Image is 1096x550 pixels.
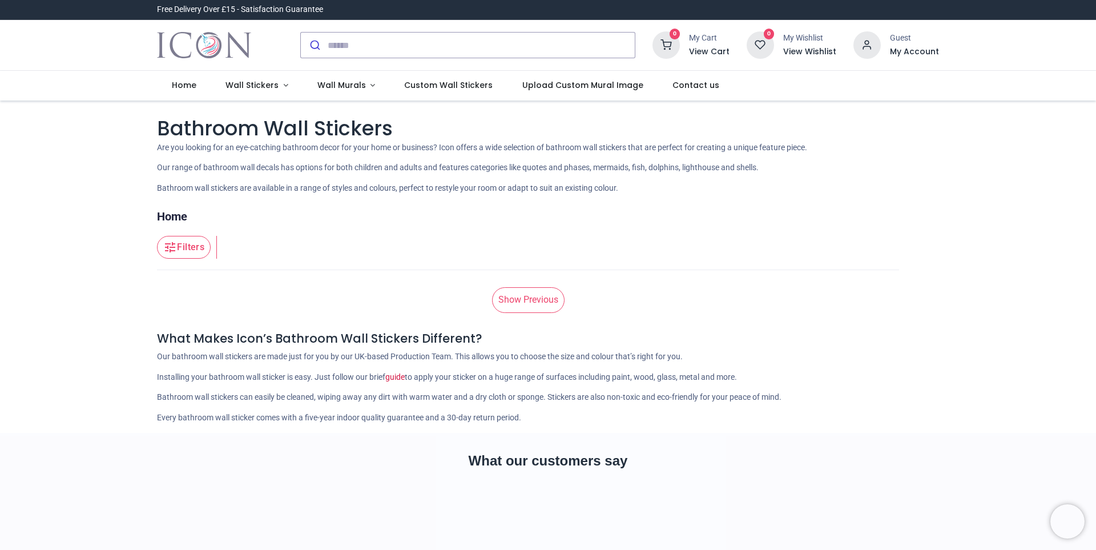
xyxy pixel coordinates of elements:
[385,372,405,382] a: guide
[783,46,836,58] a: View Wishlist
[689,33,730,44] div: My Cart
[317,79,366,91] span: Wall Murals
[157,236,211,259] button: Filters
[157,29,251,61] img: Icon Wall Stickers
[747,40,774,49] a: 0
[301,33,328,58] button: Submit
[157,208,187,224] a: Home
[157,330,939,347] h4: What Makes Icon’s Bathroom Wall Stickers Different?
[652,40,680,49] a: 0
[157,4,323,15] div: Free Delivery Over £15 - Satisfaction Guarantee
[157,351,939,363] p: Our bathroom wall stickers are made just for you by our UK-based Production Team. This allows you...
[157,114,939,142] h1: Bathroom Wall Stickers
[783,33,836,44] div: My Wishlist
[157,372,939,383] p: Installing your bathroom wall sticker is easy. Just follow our brief to apply your sticker on a h...
[157,183,939,194] p: Bathroom wall stickers are available in a range of styles and colours, perfect to restyle your ro...
[157,392,939,403] p: Bathroom wall stickers can easily be cleaned, wiping away any dirt with warm water and a dry clot...
[890,33,939,44] div: Guest
[157,451,939,471] h2: What our customers say
[689,46,730,58] a: View Cart
[404,79,493,91] span: Custom Wall Stickers
[157,412,939,424] p: Every bathroom wall sticker comes with a five-year indoor quality guarantee and a 30-day return p...
[225,79,279,91] span: Wall Stickers
[157,162,939,174] p: Our range of bathroom wall decals has options for both children and adults and features categorie...
[211,71,303,101] a: Wall Stickers
[522,79,643,91] span: Upload Custom Mural Image
[670,29,680,39] sup: 0
[157,29,251,61] a: Logo of Icon Wall Stickers
[303,71,390,101] a: Wall Murals
[1050,504,1085,539] iframe: Brevo live chat
[157,142,939,154] p: Are you looking for an eye-catching bathroom decor for your home or business? Icon offers a wide ...
[890,46,939,58] a: My Account
[764,29,775,39] sup: 0
[699,4,939,15] iframe: Customer reviews powered by Trustpilot
[492,287,565,312] a: Show Previous
[672,79,719,91] span: Contact us
[172,79,196,91] span: Home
